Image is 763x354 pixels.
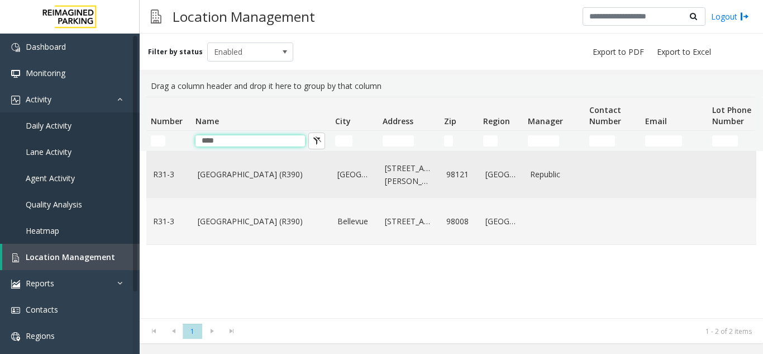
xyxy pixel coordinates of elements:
[26,252,115,262] span: Location Management
[183,324,202,339] span: Page 1
[446,168,472,181] a: 98121
[378,131,440,151] td: Address Filter
[26,173,75,183] span: Agent Activity
[167,3,321,30] h3: Location Management
[26,199,82,210] span: Quality Analysis
[26,225,59,236] span: Heatmap
[11,253,20,262] img: 'icon'
[528,135,559,147] input: Manager Filter
[26,331,55,341] span: Regions
[483,116,510,126] span: Region
[652,44,716,60] button: Export to Excel
[151,116,183,126] span: Number
[151,3,161,30] img: pageIcon
[589,135,615,147] input: Contact Number Filter
[11,43,20,52] img: 'icon'
[485,215,517,228] a: [GEOGRAPHIC_DATA]
[11,306,20,315] img: 'icon'
[191,131,331,151] td: Name Filter
[337,168,371,181] a: [GEOGRAPHIC_DATA]
[153,168,184,181] a: R31-3
[641,131,708,151] td: Email Filter
[712,105,751,126] span: Lot Phone Number
[593,46,644,58] span: Export to PDF
[657,46,711,58] span: Export to Excel
[479,131,523,151] td: Region Filter
[589,105,621,126] span: Contact Number
[385,215,433,228] a: [STREET_ADDRESS]
[645,135,682,147] input: Email Filter
[444,135,453,147] input: Zip Filter
[712,135,738,147] input: Lot Phone Number Filter
[331,131,378,151] td: City Filter
[146,131,191,151] td: Number Filter
[248,327,752,336] kendo-pager-info: 1 - 2 of 2 items
[446,215,472,228] a: 98008
[198,168,324,181] a: [GEOGRAPHIC_DATA] (R390)
[740,11,749,22] img: logout
[485,168,517,181] a: [GEOGRAPHIC_DATA]
[195,135,305,147] input: Name Filter
[528,116,563,126] span: Manager
[530,168,578,181] a: Republic
[11,69,20,78] img: 'icon'
[585,131,641,151] td: Contact Number Filter
[26,120,71,131] span: Daily Activity
[26,41,66,52] span: Dashboard
[337,215,371,228] a: Bellevue
[645,116,667,126] span: Email
[26,278,54,289] span: Reports
[11,280,20,289] img: 'icon'
[11,96,20,105] img: 'icon'
[335,135,352,147] input: City Filter
[198,215,324,228] a: [GEOGRAPHIC_DATA] (R390)
[11,332,20,341] img: 'icon'
[26,68,65,78] span: Monitoring
[588,44,648,60] button: Export to PDF
[148,47,203,57] label: Filter by status
[440,131,479,151] td: Zip Filter
[140,97,763,318] div: Data table
[153,215,184,228] a: R31-3
[483,135,498,147] input: Region Filter
[208,43,276,61] span: Enabled
[711,11,749,22] a: Logout
[383,135,414,147] input: Address Filter
[26,304,58,315] span: Contacts
[146,75,756,97] div: Drag a column header and drop it here to group by that column
[523,131,585,151] td: Manager Filter
[26,147,71,157] span: Lane Activity
[444,116,456,126] span: Zip
[195,116,219,126] span: Name
[2,244,140,270] a: Location Management
[335,116,351,126] span: City
[308,133,325,149] button: Clear
[383,116,413,126] span: Address
[26,94,51,105] span: Activity
[151,135,165,147] input: Number Filter
[385,162,433,187] a: [STREET_ADDRESS][PERSON_NAME]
